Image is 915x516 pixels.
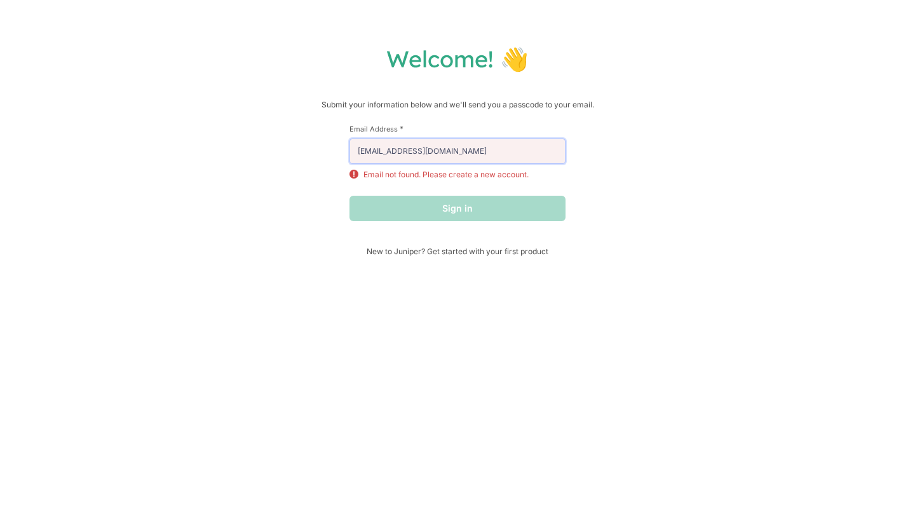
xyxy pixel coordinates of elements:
[13,98,902,111] p: Submit your information below and we'll send you a passcode to your email.
[400,124,403,133] span: This field is required.
[349,247,566,256] span: New to Juniper? Get started with your first product
[13,44,902,73] h1: Welcome! 👋
[349,139,566,164] input: email@example.com
[349,124,566,133] label: Email Address
[363,169,529,180] p: Email not found. Please create a new account.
